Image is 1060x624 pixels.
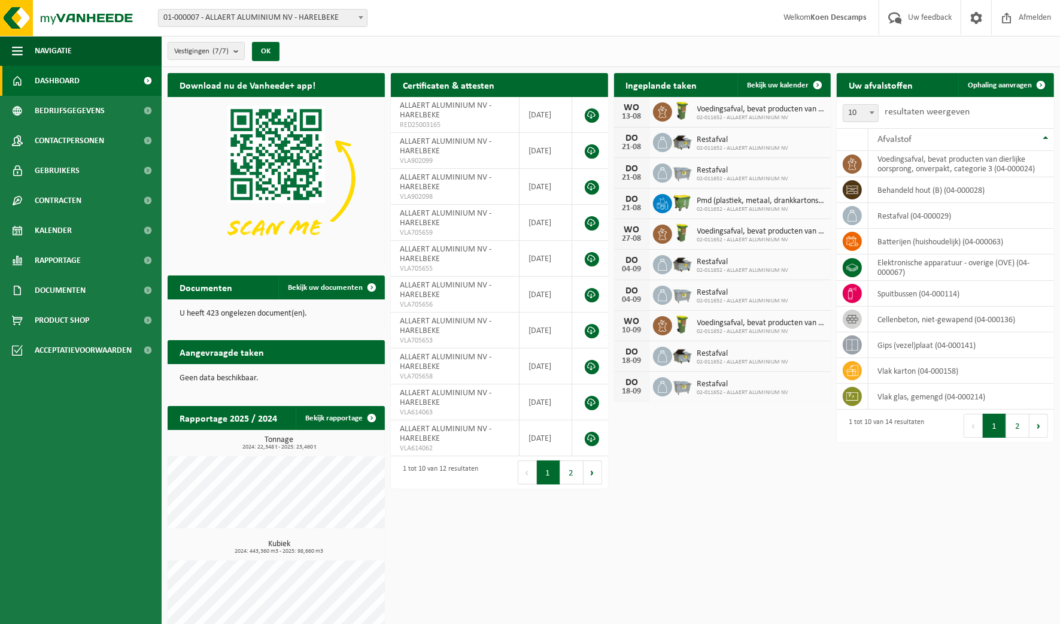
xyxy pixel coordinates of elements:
[620,387,644,396] div: 18-09
[697,237,825,244] span: 02-011652 - ALLAERT ALUMINIUM NV
[697,145,789,152] span: 02-011652 - ALLAERT ALUMINIUM NV
[520,384,572,420] td: [DATE]
[520,169,572,205] td: [DATE]
[35,275,86,305] span: Documenten
[964,414,983,438] button: Previous
[620,164,644,174] div: DO
[520,420,572,456] td: [DATE]
[620,347,644,357] div: DO
[885,107,970,117] label: resultaten weergeven
[168,97,385,260] img: Download de VHEPlus App
[168,406,289,429] h2: Rapportage 2025 / 2024
[518,461,537,484] button: Previous
[296,406,384,430] a: Bekijk rapportage
[697,196,825,206] span: Pmd (plastiek, metaal, drankkartons) (bedrijven)
[620,174,644,182] div: 21-08
[672,192,693,213] img: WB-1100-HPE-GN-50
[560,461,584,484] button: 2
[400,192,511,202] span: VLA902098
[868,384,1054,410] td: vlak glas, gemengd (04-000214)
[252,42,280,61] button: OK
[697,359,789,366] span: 02-011652 - ALLAERT ALUMINIUM NV
[520,97,572,133] td: [DATE]
[620,317,644,326] div: WO
[868,307,1054,332] td: cellenbeton, niet-gewapend (04-000136)
[620,286,644,296] div: DO
[168,275,244,299] h2: Documenten
[400,336,511,346] span: VLA705653
[620,134,644,143] div: DO
[672,314,693,335] img: WB-0060-HPE-GN-50
[620,296,644,304] div: 04-09
[520,313,572,349] td: [DATE]
[672,345,693,365] img: WB-5000-GAL-GY-01
[168,73,327,96] h2: Download nu de Vanheede+ app!
[35,36,72,66] span: Navigatie
[868,255,1054,281] td: elektronische apparatuur - overige (OVE) (04-000067)
[620,103,644,113] div: WO
[968,81,1032,89] span: Ophaling aanvragen
[400,101,491,120] span: ALLAERT ALUMINIUM NV - HARELBEKE
[400,228,511,238] span: VLA705659
[843,105,878,122] span: 10
[400,408,511,417] span: VLA614063
[697,206,825,213] span: 02-011652 - ALLAERT ALUMINIUM NV
[35,156,80,186] span: Gebruikers
[35,126,104,156] span: Contactpersonen
[620,265,644,274] div: 04-09
[697,267,789,274] span: 02-011652 - ALLAERT ALUMINIUM NV
[400,425,491,443] span: ALLAERT ALUMINIUM NV - HARELBEKE
[672,253,693,274] img: WB-5000-GAL-GY-01
[400,372,511,381] span: VLA705658
[697,166,789,175] span: Restafval
[400,209,491,228] span: ALLAERT ALUMINIUM NV - HARELBEKE
[697,298,789,305] span: 02-011652 - ALLAERT ALUMINIUM NV
[620,225,644,235] div: WO
[697,349,789,359] span: Restafval
[278,275,384,299] a: Bekijk uw documenten
[672,284,693,304] img: WB-2500-GAL-GY-01
[520,133,572,169] td: [DATE]
[983,414,1006,438] button: 1
[868,177,1054,203] td: behandeld hout (B) (04-000028)
[837,73,925,96] h2: Uw afvalstoffen
[35,66,80,96] span: Dashboard
[868,203,1054,229] td: restafval (04-000029)
[620,378,644,387] div: DO
[400,353,491,371] span: ALLAERT ALUMINIUM NV - HARELBEKE
[400,317,491,335] span: ALLAERT ALUMINIUM NV - HARELBEKE
[400,173,491,192] span: ALLAERT ALUMINIUM NV - HARELBEKE
[158,9,367,27] span: 01-000007 - ALLAERT ALUMINIUM NV - HARELBEKE
[620,113,644,121] div: 13-08
[397,459,478,486] div: 1 tot 10 van 12 resultaten
[697,389,789,396] span: 02-011652 - ALLAERT ALUMINIUM NV
[697,319,825,328] span: Voedingsafval, bevat producten van dierlijke oorsprong, onverpakt, categorie 3
[672,131,693,152] img: WB-5000-GAL-GY-01
[400,156,511,166] span: VLA902099
[400,300,511,310] span: VLA705656
[620,235,644,243] div: 27-08
[810,13,867,22] strong: Koen Descamps
[1006,414,1029,438] button: 2
[868,229,1054,255] td: batterijen (huishoudelijk) (04-000063)
[35,246,81,275] span: Rapportage
[620,357,644,365] div: 18-09
[520,205,572,241] td: [DATE]
[400,120,511,130] span: RED25003165
[843,413,924,439] div: 1 tot 10 van 14 resultaten
[697,105,825,114] span: Voedingsafval, bevat producten van dierlijke oorsprong, onverpakt, categorie 3
[672,101,693,121] img: WB-0060-HPE-GN-50
[697,135,789,145] span: Restafval
[1029,414,1048,438] button: Next
[520,349,572,384] td: [DATE]
[174,444,385,450] span: 2024: 22,348 t - 2025: 23,460 t
[620,143,644,152] div: 21-08
[737,73,830,97] a: Bekijk uw kalender
[672,162,693,182] img: WB-2500-GAL-GY-01
[958,73,1053,97] a: Ophaling aanvragen
[877,135,912,144] span: Afvalstof
[174,549,385,555] span: 2024: 443,360 m3 - 2025: 98,660 m3
[747,81,809,89] span: Bekijk uw kalender
[400,281,491,299] span: ALLAERT ALUMINIUM NV - HARELBEKE
[168,42,245,60] button: Vestigingen(7/7)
